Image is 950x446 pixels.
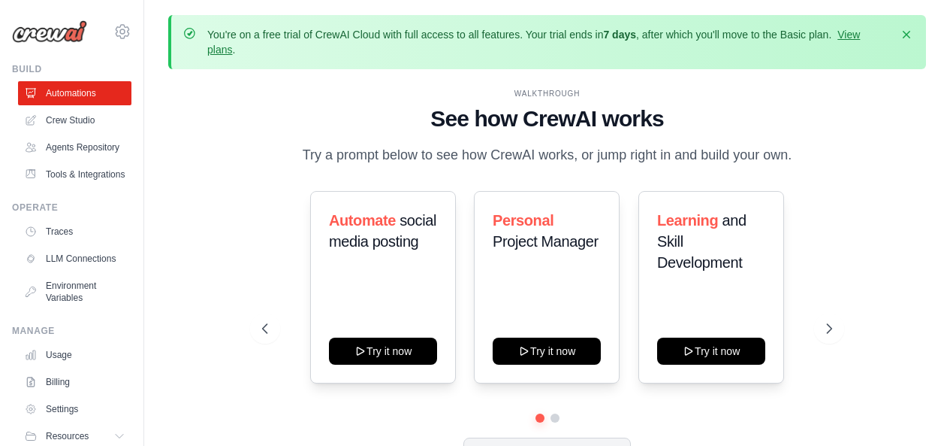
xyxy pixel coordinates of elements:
a: Billing [18,370,131,394]
span: social media posting [329,212,436,250]
a: Usage [18,343,131,367]
span: Automate [329,212,396,229]
div: Build [12,63,131,75]
div: Widget de chat [875,374,950,446]
h1: See how CrewAI works [262,105,832,132]
p: You're on a free trial of CrewAI Cloud with full access to all features. Your trial ends in , aft... [207,27,890,57]
a: LLM Connections [18,247,131,271]
a: Automations [18,81,131,105]
div: Manage [12,325,131,337]
img: Logo [12,20,87,43]
div: WALKTHROUGH [262,88,832,99]
div: Operate [12,202,131,214]
button: Try it now [657,338,765,365]
a: Agents Repository [18,135,131,159]
span: Resources [46,430,89,442]
a: Crew Studio [18,108,131,132]
iframe: Chat Widget [875,374,950,446]
a: Environment Variables [18,274,131,310]
span: Learning [657,212,718,229]
a: Settings [18,397,131,421]
span: Personal [493,212,553,229]
button: Try it now [493,338,601,365]
span: and Skill Development [657,212,746,271]
strong: 7 days [603,29,636,41]
span: Project Manager [493,233,599,250]
a: Tools & Integrations [18,162,131,187]
button: Try it now [329,338,437,365]
p: Try a prompt below to see how CrewAI works, or jump right in and build your own. [295,144,800,166]
a: Traces [18,220,131,244]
